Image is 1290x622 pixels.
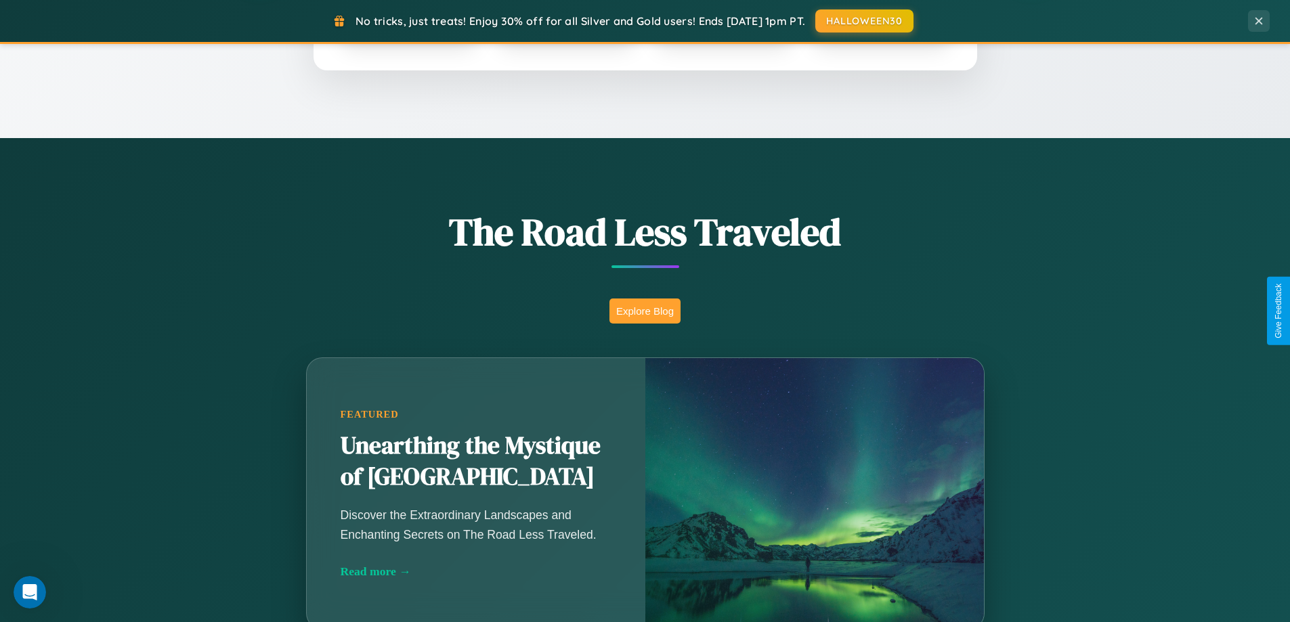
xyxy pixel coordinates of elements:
h2: Unearthing the Mystique of [GEOGRAPHIC_DATA] [341,430,611,493]
button: Explore Blog [609,298,681,324]
h1: The Road Less Traveled [239,206,1052,258]
div: Read more → [341,564,611,579]
p: Discover the Extraordinary Landscapes and Enchanting Secrets on The Road Less Traveled. [341,506,611,543]
div: Featured [341,409,611,420]
iframe: Intercom live chat [14,576,46,608]
span: No tricks, just treats! Enjoy 30% off for all Silver and Gold users! Ends [DATE] 1pm PT. [356,14,805,28]
div: Give Feedback [1274,284,1283,338]
button: HALLOWEEN30 [815,9,913,32]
